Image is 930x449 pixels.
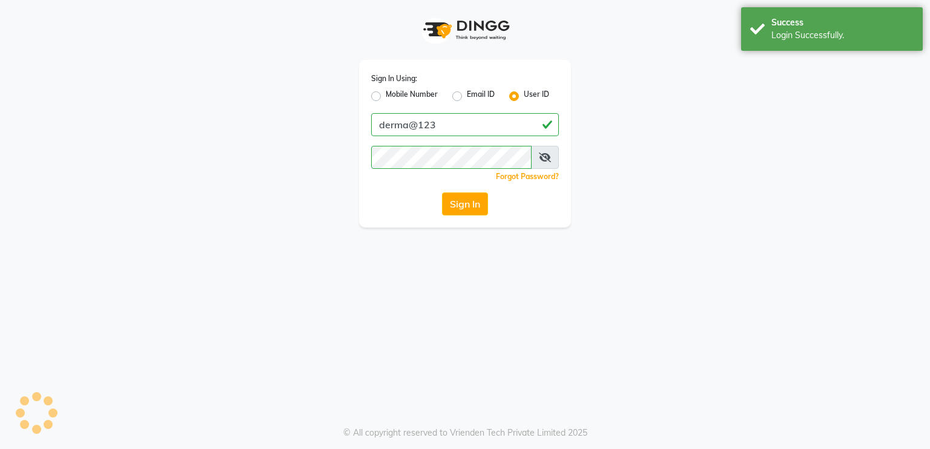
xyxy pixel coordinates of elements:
label: Sign In Using: [371,73,417,84]
a: Forgot Password? [496,172,559,181]
div: Login Successfully. [771,29,914,42]
img: logo1.svg [417,12,513,48]
input: Username [371,146,532,169]
label: User ID [524,89,549,103]
button: Sign In [442,192,488,215]
input: Username [371,113,559,136]
label: Email ID [467,89,495,103]
label: Mobile Number [386,89,438,103]
div: Success [771,16,914,29]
